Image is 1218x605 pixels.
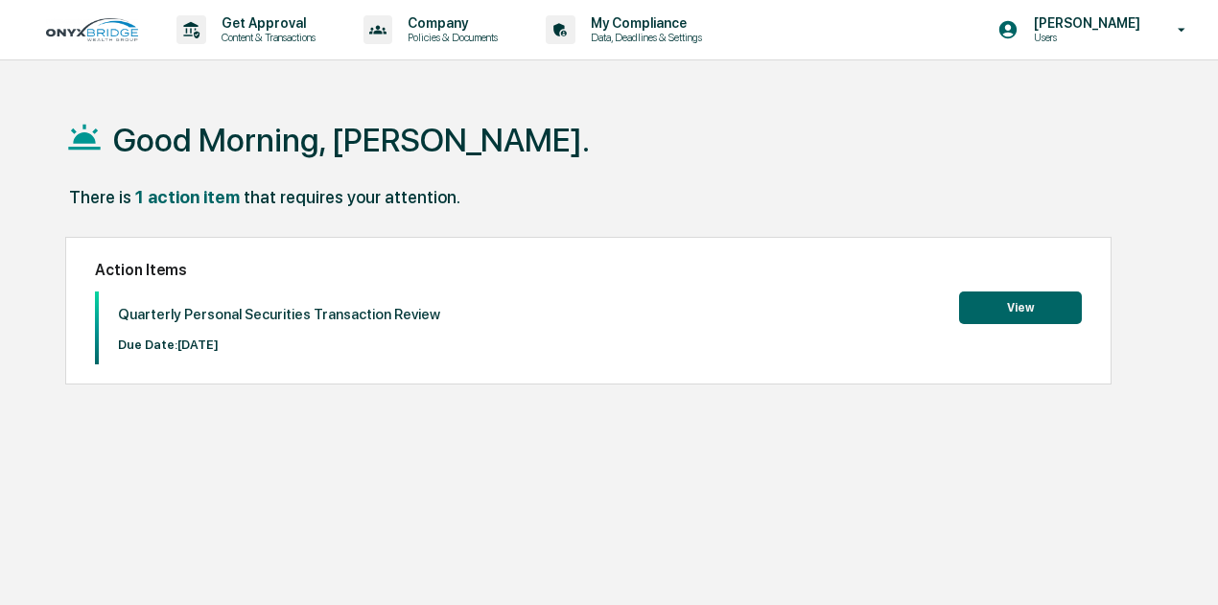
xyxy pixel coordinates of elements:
p: Policies & Documents [392,31,507,44]
a: View [959,297,1082,315]
p: My Compliance [575,15,712,31]
p: Get Approval [206,15,325,31]
div: that requires your attention. [244,187,460,207]
img: logo [46,18,138,41]
h2: Action Items [95,261,1082,279]
p: Content & Transactions [206,31,325,44]
div: There is [69,187,131,207]
p: Quarterly Personal Securities Transaction Review [118,306,440,323]
div: 1 action item [135,187,240,207]
p: Company [392,15,507,31]
p: [PERSON_NAME] [1019,15,1150,31]
button: View [959,291,1082,324]
p: Due Date: [DATE] [118,337,440,352]
p: Data, Deadlines & Settings [575,31,712,44]
p: Users [1019,31,1150,44]
h1: Good Morning, [PERSON_NAME]. [113,121,590,159]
